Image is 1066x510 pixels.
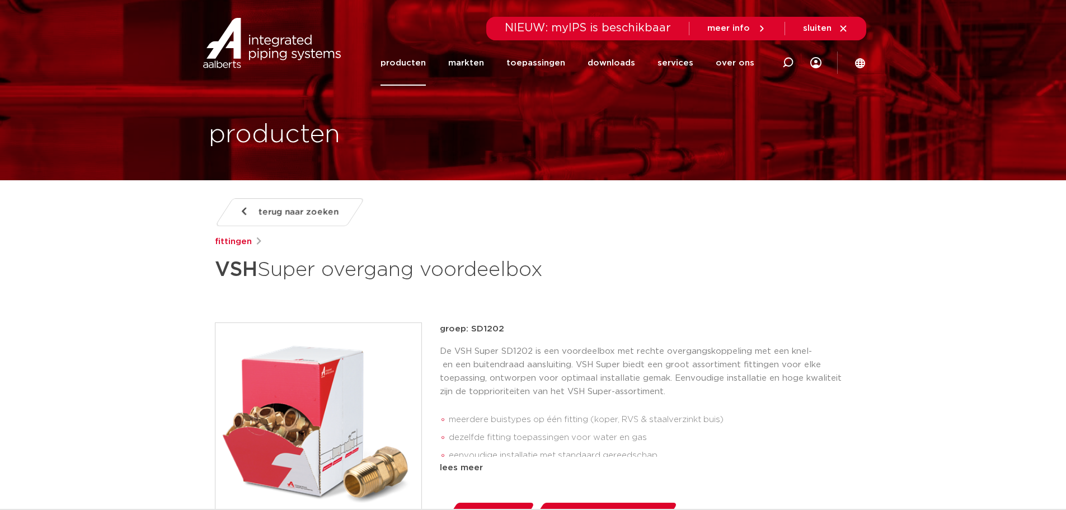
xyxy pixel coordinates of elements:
a: meer info [707,24,767,34]
li: eenvoudige installatie met standaard gereedschap [449,447,852,465]
a: terug naar zoeken [214,198,364,226]
span: NIEUW: myIPS is beschikbaar [505,22,671,34]
a: markten [448,40,484,86]
a: sluiten [803,24,848,34]
strong: VSH [215,260,257,280]
span: sluiten [803,24,832,32]
li: meerdere buistypes op één fitting (koper, RVS & staalverzinkt buis) [449,411,852,429]
div: lees meer [440,461,852,475]
h1: Super overgang voordeelbox [215,253,635,287]
p: De VSH Super SD1202 is een voordeelbox met rechte overgangskoppeling met een knel- en een buitend... [440,345,852,399]
a: fittingen [215,235,252,249]
p: groep: SD1202 [440,322,852,336]
a: over ons [716,40,754,86]
a: producten [381,40,426,86]
h1: producten [209,117,340,153]
a: services [658,40,693,86]
a: downloads [588,40,635,86]
a: toepassingen [506,40,565,86]
span: meer info [707,24,750,32]
li: dezelfde fitting toepassingen voor water en gas [449,429,852,447]
div: my IPS [810,40,821,86]
span: terug naar zoeken [259,203,339,221]
nav: Menu [381,40,754,86]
